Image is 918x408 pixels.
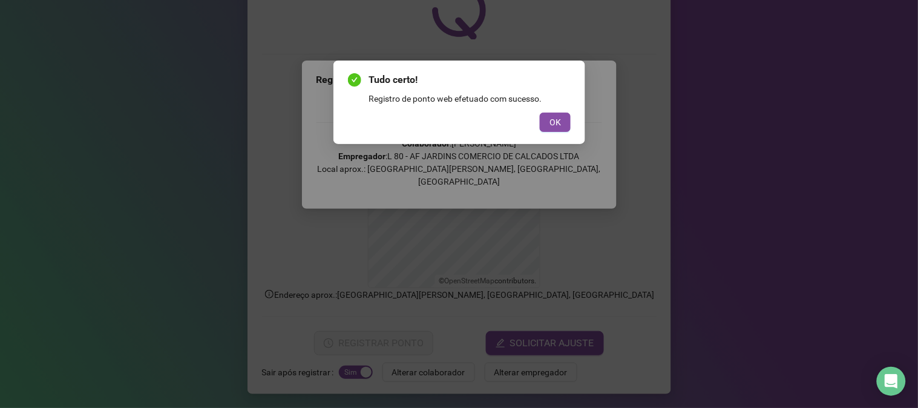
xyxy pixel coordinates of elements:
[549,116,561,129] span: OK
[540,113,571,132] button: OK
[348,73,361,87] span: check-circle
[369,73,571,87] span: Tudo certo!
[877,367,906,396] div: Open Intercom Messenger
[369,92,571,105] div: Registro de ponto web efetuado com sucesso.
